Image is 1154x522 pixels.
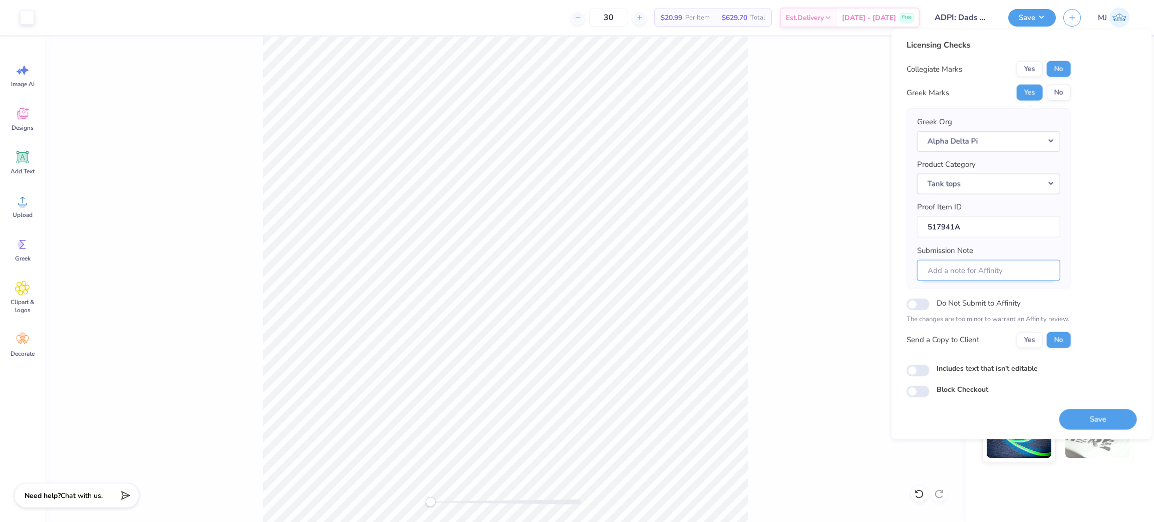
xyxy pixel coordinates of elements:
span: Est. Delivery [786,13,824,23]
button: Alpha Delta Pi [917,131,1060,151]
button: Tank tops [917,173,1060,194]
button: Save [1008,9,1056,27]
label: Proof Item ID [917,201,962,213]
label: Greek Org [917,116,952,128]
input: – – [589,9,628,27]
button: No [1047,61,1071,77]
button: Save [1059,409,1137,429]
span: Greek [15,254,31,263]
span: $629.70 [722,13,747,23]
div: Licensing Checks [907,39,1071,51]
span: Clipart & logos [6,298,39,314]
span: Image AI [11,80,35,88]
label: Includes text that isn't editable [937,363,1038,373]
span: Per Item [685,13,710,23]
span: Chat with us. [61,491,103,500]
label: Submission Note [917,245,973,256]
span: Free [902,14,912,21]
input: Add a note for Affinity [917,259,1060,281]
a: MJ [1093,8,1134,28]
span: $20.99 [661,13,682,23]
div: Greek Marks [907,87,949,98]
button: No [1047,332,1071,348]
div: Accessibility label [426,497,436,507]
div: Collegiate Marks [907,63,962,75]
button: Yes [1017,61,1043,77]
img: Mark Joshua Mullasgo [1109,8,1129,28]
strong: Need help? [25,491,61,500]
button: No [1047,85,1071,101]
span: Total [750,13,765,23]
label: Do Not Submit to Affinity [937,297,1021,310]
p: The changes are too minor to warrant an Affinity review. [907,315,1071,325]
label: Block Checkout [937,384,988,394]
span: Decorate [11,350,35,358]
button: Yes [1017,85,1043,101]
span: MJ [1098,12,1107,24]
input: Untitled Design [927,8,1001,28]
label: Product Category [917,159,976,170]
span: Upload [13,211,33,219]
span: [DATE] - [DATE] [842,13,896,23]
div: Send a Copy to Client [907,334,979,346]
span: Add Text [11,167,35,175]
button: Yes [1017,332,1043,348]
span: Designs [12,124,34,132]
